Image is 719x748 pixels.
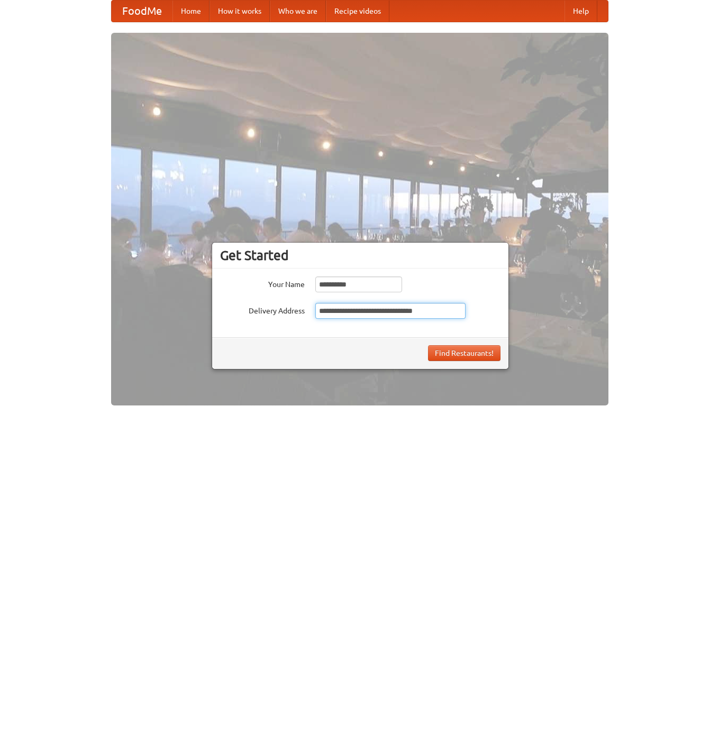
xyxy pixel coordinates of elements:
label: Delivery Address [220,303,305,316]
button: Find Restaurants! [428,345,500,361]
a: Who we are [270,1,326,22]
a: Recipe videos [326,1,389,22]
a: How it works [210,1,270,22]
a: FoodMe [112,1,172,22]
a: Help [565,1,597,22]
a: Home [172,1,210,22]
label: Your Name [220,276,305,290]
h3: Get Started [220,247,500,263]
